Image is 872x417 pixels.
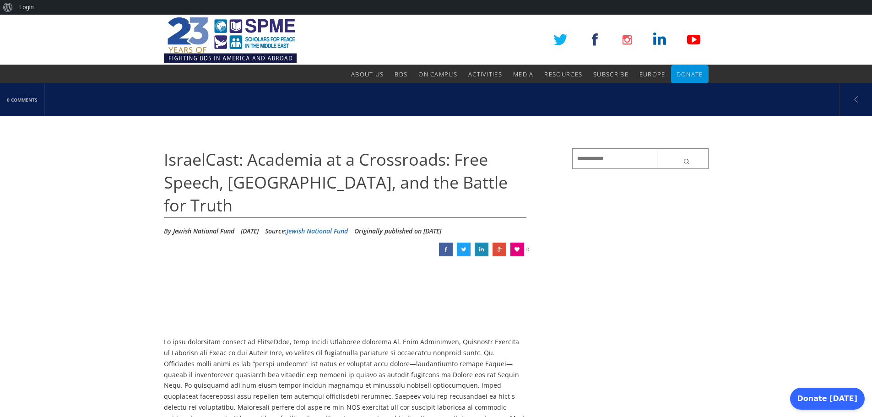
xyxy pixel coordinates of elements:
[475,243,488,256] a: IsraelCast: Academia at a Crossroads: Free Speech, Israel, and the Battle for Truth
[544,65,582,83] a: Resources
[395,70,407,78] span: BDS
[513,65,534,83] a: Media
[164,224,234,238] li: By Jewish National Fund
[593,65,628,83] a: Subscribe
[457,243,471,256] a: IsraelCast: Academia at a Crossroads: Free Speech, Israel, and the Battle for Truth
[639,65,666,83] a: Europe
[164,271,484,330] iframe: Embed Player
[493,243,506,256] a: IsraelCast: Academia at a Crossroads: Free Speech, Israel, and the Battle for Truth
[468,65,502,83] a: Activities
[513,70,534,78] span: Media
[351,65,384,83] a: About Us
[526,243,529,256] span: 0
[241,224,259,238] li: [DATE]
[468,70,502,78] span: Activities
[439,243,453,256] a: IsraelCast: Academia at a Crossroads: Free Speech, Israel, and the Battle for Truth
[544,70,582,78] span: Resources
[418,65,457,83] a: On Campus
[164,148,508,217] span: IsraelCast: Academia at a Crossroads: Free Speech, [GEOGRAPHIC_DATA], and the Battle for Truth
[677,70,703,78] span: Donate
[287,227,348,235] a: Jewish National Fund
[593,70,628,78] span: Subscribe
[164,15,297,65] img: SPME
[395,65,407,83] a: BDS
[418,70,457,78] span: On Campus
[354,224,441,238] li: Originally published on [DATE]
[351,70,384,78] span: About Us
[639,70,666,78] span: Europe
[677,65,703,83] a: Donate
[265,224,348,238] div: Source:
